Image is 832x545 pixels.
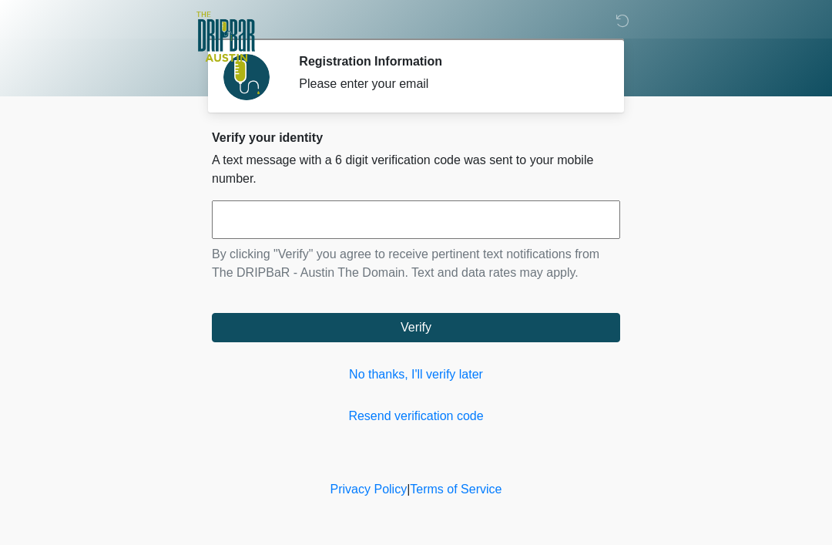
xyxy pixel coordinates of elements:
div: Please enter your email [299,75,597,93]
a: Privacy Policy [330,483,408,496]
button: Verify [212,313,620,342]
a: | [407,483,410,496]
a: No thanks, I'll verify later [212,365,620,384]
img: The DRIPBaR - Austin The Domain Logo [196,12,255,62]
a: Terms of Service [410,483,502,496]
p: By clicking "Verify" you agree to receive pertinent text notifications from The DRIPBaR - Austin ... [212,245,620,282]
img: Agent Avatar [223,54,270,100]
h2: Verify your identity [212,130,620,145]
p: A text message with a 6 digit verification code was sent to your mobile number. [212,151,620,188]
a: Resend verification code [212,407,620,426]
